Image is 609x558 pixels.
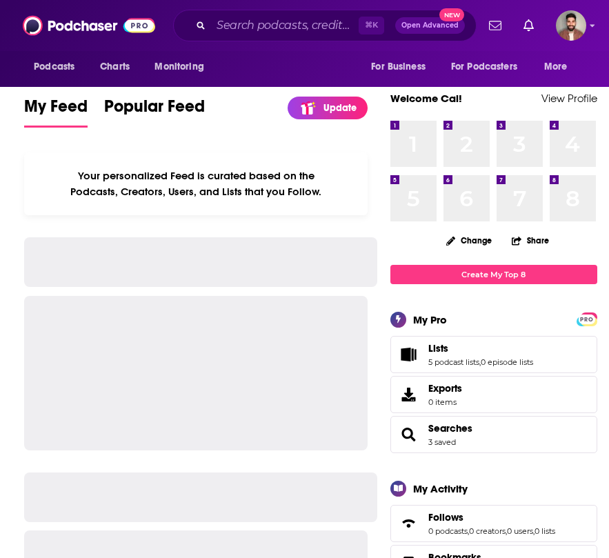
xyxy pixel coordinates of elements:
a: 0 podcasts [428,526,468,536]
a: 0 lists [535,526,555,536]
a: Create My Top 8 [390,265,597,283]
span: Follows [428,511,463,524]
button: open menu [24,54,92,80]
span: Popular Feed [104,96,205,125]
span: Exports [428,382,462,395]
img: User Profile [556,10,586,41]
span: Charts [100,57,130,77]
a: Popular Feed [104,96,205,128]
button: open menu [361,54,443,80]
input: Search podcasts, credits, & more... [211,14,359,37]
span: New [439,8,464,21]
span: Lists [428,342,448,355]
a: 3 saved [428,437,456,447]
a: Charts [91,54,138,80]
a: 5 podcast lists [428,357,479,367]
span: Open Advanced [401,22,459,29]
a: My Feed [24,96,88,128]
a: Follows [395,514,423,533]
span: 0 items [428,397,462,407]
a: Lists [395,345,423,364]
button: Show profile menu [556,10,586,41]
a: 0 episode lists [481,357,533,367]
div: My Pro [413,313,447,326]
span: For Podcasters [451,57,517,77]
a: Show notifications dropdown [483,14,507,37]
a: Follows [428,511,555,524]
div: My Activity [413,482,468,495]
span: ⌘ K [359,17,384,34]
span: Follows [390,505,597,542]
span: Searches [390,416,597,453]
span: , [506,526,507,536]
a: 0 creators [469,526,506,536]
button: Share [511,227,550,254]
div: Your personalized Feed is curated based on the Podcasts, Creators, Users, and Lists that you Follow. [24,152,368,215]
a: Show notifications dropdown [518,14,539,37]
a: PRO [579,313,595,323]
button: open menu [442,54,537,80]
span: Lists [390,336,597,373]
a: 0 users [507,526,533,536]
button: open menu [145,54,221,80]
button: open menu [535,54,585,80]
img: Podchaser - Follow, Share and Rate Podcasts [23,12,155,39]
span: For Business [371,57,426,77]
a: Welcome Cal! [390,92,462,105]
a: Searches [395,425,423,444]
a: View Profile [541,92,597,105]
a: Lists [428,342,533,355]
span: Exports [395,385,423,404]
span: , [468,526,469,536]
a: Searches [428,422,472,435]
span: Logged in as calmonaghan [556,10,586,41]
div: Search podcasts, credits, & more... [173,10,477,41]
span: , [479,357,481,367]
span: More [544,57,568,77]
span: , [533,526,535,536]
p: Update [323,102,357,114]
a: Update [288,97,368,119]
button: Open AdvancedNew [395,17,465,34]
a: Exports [390,376,597,413]
span: Podcasts [34,57,74,77]
span: PRO [579,315,595,325]
span: Monitoring [154,57,203,77]
span: My Feed [24,96,88,125]
button: Change [438,232,500,249]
